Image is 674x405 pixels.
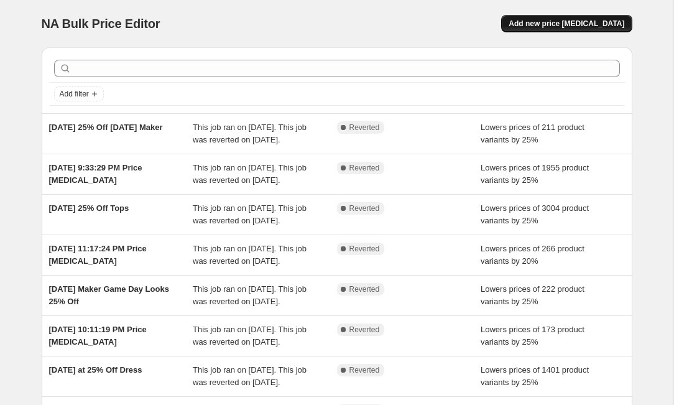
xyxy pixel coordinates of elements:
span: Lowers prices of 173 product variants by 25% [481,325,584,347]
span: Reverted [349,365,380,375]
span: Reverted [349,284,380,294]
span: [DATE] 9:33:29 PM Price [MEDICAL_DATA] [49,163,142,185]
span: Add new price [MEDICAL_DATA] [509,19,624,29]
span: Reverted [349,163,380,173]
span: Reverted [349,244,380,254]
span: Reverted [349,203,380,213]
span: This job ran on [DATE]. This job was reverted on [DATE]. [193,365,307,387]
span: [DATE] 11:17:24 PM Price [MEDICAL_DATA] [49,244,147,266]
span: This job ran on [DATE]. This job was reverted on [DATE]. [193,325,307,347]
span: Reverted [349,325,380,335]
button: Add filter [54,86,104,101]
span: This job ran on [DATE]. This job was reverted on [DATE]. [193,203,307,225]
span: This job ran on [DATE]. This job was reverted on [DATE]. [193,244,307,266]
span: [DATE] 25% Off Tops [49,203,129,213]
span: This job ran on [DATE]. This job was reverted on [DATE]. [193,284,307,306]
span: Lowers prices of 222 product variants by 25% [481,284,584,306]
span: Lowers prices of 211 product variants by 25% [481,123,584,144]
span: This job ran on [DATE]. This job was reverted on [DATE]. [193,123,307,144]
button: Add new price [MEDICAL_DATA] [501,15,632,32]
span: NA Bulk Price Editor [42,17,160,30]
span: This job ran on [DATE]. This job was reverted on [DATE]. [193,163,307,185]
span: Lowers prices of 1955 product variants by 25% [481,163,589,185]
span: Reverted [349,123,380,133]
span: Lowers prices of 1401 product variants by 25% [481,365,589,387]
span: Add filter [60,89,89,99]
span: [DATE] Maker Game Day Looks 25% Off [49,284,169,306]
span: Lowers prices of 266 product variants by 20% [481,244,584,266]
span: [DATE] 25% Off [DATE] Maker [49,123,163,132]
span: Lowers prices of 3004 product variants by 25% [481,203,589,225]
span: [DATE] at 25% Off Dress [49,365,142,375]
span: [DATE] 10:11:19 PM Price [MEDICAL_DATA] [49,325,147,347]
